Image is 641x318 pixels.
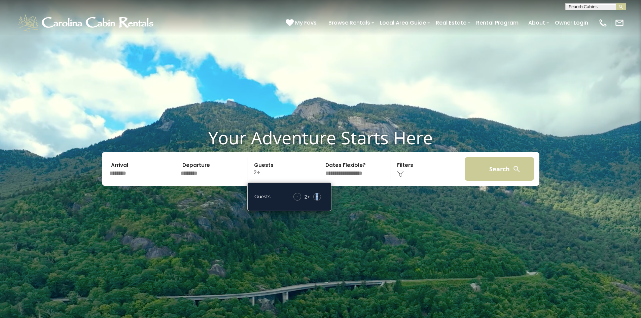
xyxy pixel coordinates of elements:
[397,171,404,177] img: filter--v1.png
[325,17,373,29] a: Browse Rentals
[290,193,324,201] div: +
[465,157,534,181] button: Search
[254,194,271,199] h5: Guests
[296,193,298,200] span: -
[250,157,319,181] p: 2+
[377,17,429,29] a: Local Area Guide
[432,17,470,29] a: Real Estate
[316,193,318,200] span: +
[17,13,156,33] img: White-1-1-2.png
[551,17,592,29] a: Owner Login
[295,19,317,27] span: My Favs
[525,17,548,29] a: About
[286,19,318,27] a: My Favs
[598,18,608,28] img: phone-regular-white.png
[5,127,636,148] h1: Your Adventure Starts Here
[512,165,521,173] img: search-regular-white.png
[473,17,522,29] a: Rental Program
[305,193,307,200] div: 2
[615,18,624,28] img: mail-regular-white.png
